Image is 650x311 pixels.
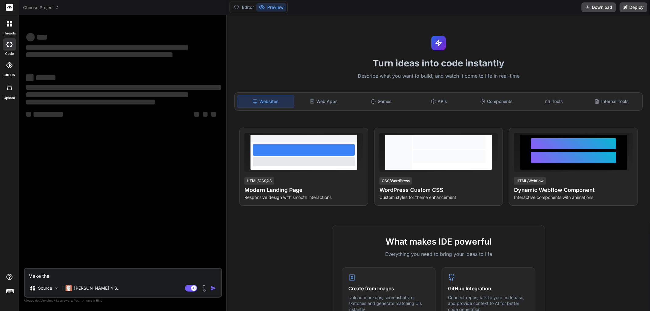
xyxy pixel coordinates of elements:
[203,112,208,117] span: ‌
[26,74,34,81] span: ‌
[34,112,63,117] span: ‌
[26,45,188,50] span: ‌
[24,298,222,303] p: Always double-check its answers. Your in Bind
[201,285,208,292] img: attachment
[348,285,429,292] h4: Create from Images
[26,33,35,41] span: ‌
[379,177,412,185] div: CSS/WordPress
[244,194,363,200] p: Responsive design with smooth interactions
[26,112,31,117] span: ‌
[36,75,55,80] span: ‌
[514,194,633,200] p: Interactive components with animations
[211,112,216,117] span: ‌
[194,112,199,117] span: ‌
[231,3,256,12] button: Editor
[342,235,535,248] h2: What makes IDE powerful
[26,100,155,104] span: ‌
[66,285,72,291] img: Claude 4 Sonnet
[620,2,647,12] button: Deploy
[37,35,47,40] span: ‌
[26,52,172,57] span: ‌
[468,95,525,108] div: Components
[526,95,582,108] div: Tools
[296,95,352,108] div: Web Apps
[353,95,410,108] div: Games
[25,269,221,280] textarea: Make the
[411,95,467,108] div: APIs
[82,299,93,302] span: privacy
[26,85,221,90] span: ‌
[210,285,216,291] img: icon
[514,177,546,185] div: HTML/Webflow
[448,285,529,292] h4: GitHub Integration
[231,72,646,80] p: Describe what you want to build, and watch it come to life in real-time
[379,194,498,200] p: Custom styles for theme enhancement
[244,177,274,185] div: HTML/CSS/JS
[74,285,119,291] p: [PERSON_NAME] 4 S..
[514,186,633,194] h4: Dynamic Webflow Component
[342,250,535,258] p: Everything you need to bring your ideas to life
[237,95,294,108] div: Websites
[256,3,286,12] button: Preview
[231,58,646,69] h1: Turn ideas into code instantly
[584,95,640,108] div: Internal Tools
[4,72,15,78] label: GitHub
[379,186,498,194] h4: WordPress Custom CSS
[3,31,16,36] label: threads
[54,286,59,291] img: Pick Models
[23,5,59,11] span: Choose Project
[5,51,14,56] label: code
[244,186,363,194] h4: Modern Landing Page
[4,95,15,101] label: Upload
[581,2,616,12] button: Download
[38,285,52,291] p: Source
[26,92,188,97] span: ‌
